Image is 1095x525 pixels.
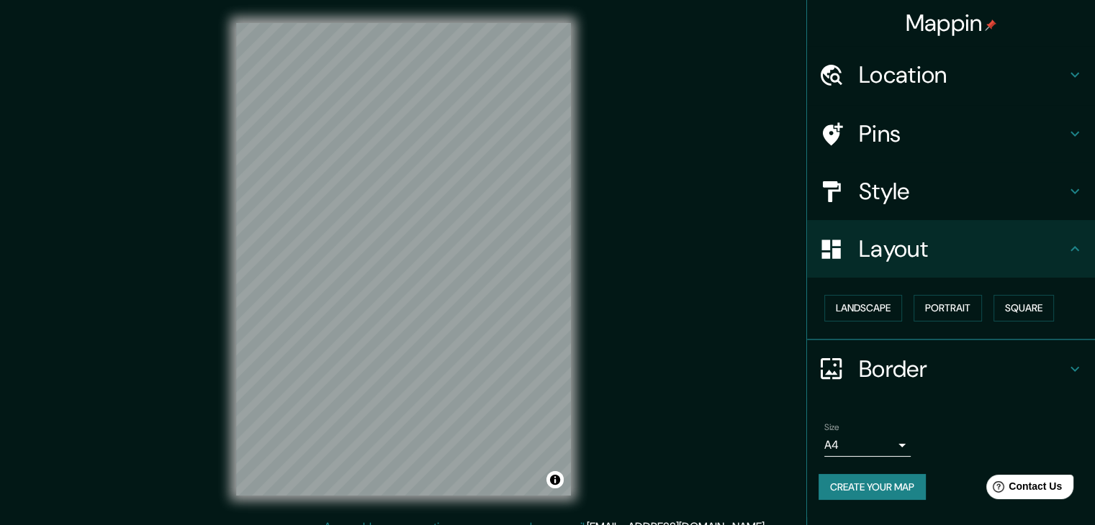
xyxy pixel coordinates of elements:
[546,471,564,488] button: Toggle attribution
[985,19,996,31] img: pin-icon.png
[807,105,1095,163] div: Pins
[859,234,1066,263] h4: Layout
[824,421,839,433] label: Size
[993,295,1054,321] button: Square
[906,9,997,37] h4: Mappin
[967,469,1079,509] iframe: Help widget launcher
[807,163,1095,220] div: Style
[807,46,1095,104] div: Location
[914,295,982,321] button: Portrait
[859,60,1066,89] h4: Location
[236,23,571,496] canvas: Map
[807,340,1095,398] div: Border
[824,295,902,321] button: Landscape
[859,177,1066,206] h4: Style
[824,434,911,457] div: A4
[859,119,1066,148] h4: Pins
[807,220,1095,278] div: Layout
[819,474,926,501] button: Create your map
[859,355,1066,383] h4: Border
